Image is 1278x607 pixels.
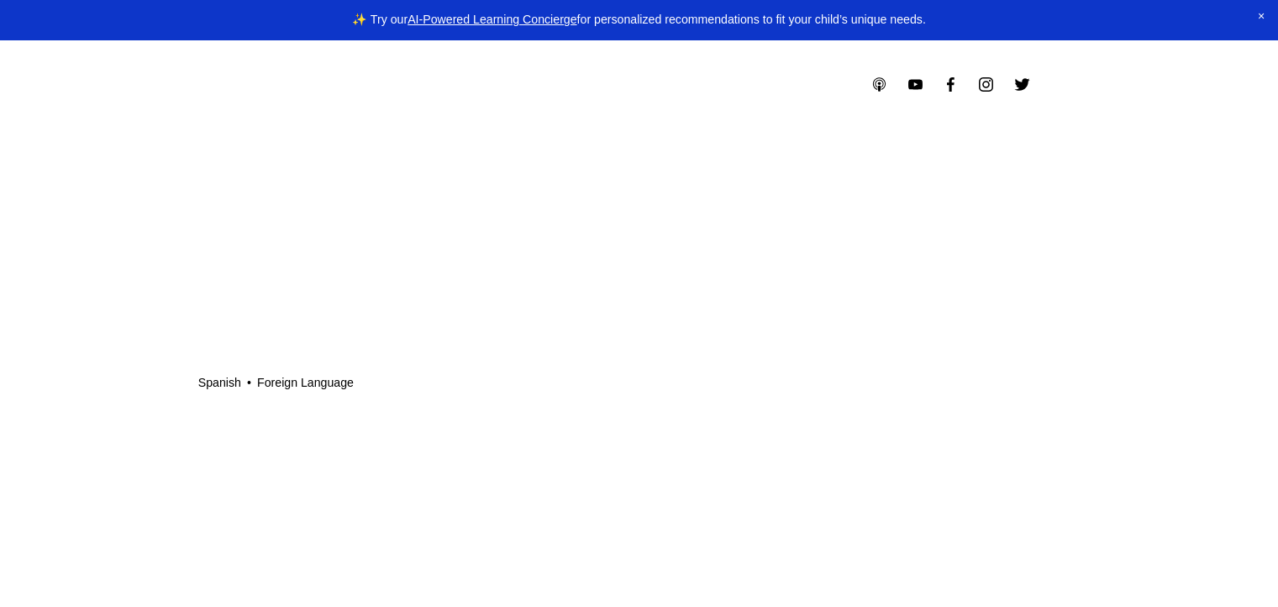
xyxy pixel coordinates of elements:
a: Facebook [942,76,960,93]
a: YouTube [907,76,924,93]
a: Twitter [1013,76,1031,93]
a: Spanish [198,376,241,389]
a: Apple Podcasts [870,76,888,93]
a: AI-Powered Learning Concierge [408,13,576,26]
a: Foreign Language [257,376,354,389]
a: Instagram [977,76,995,93]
